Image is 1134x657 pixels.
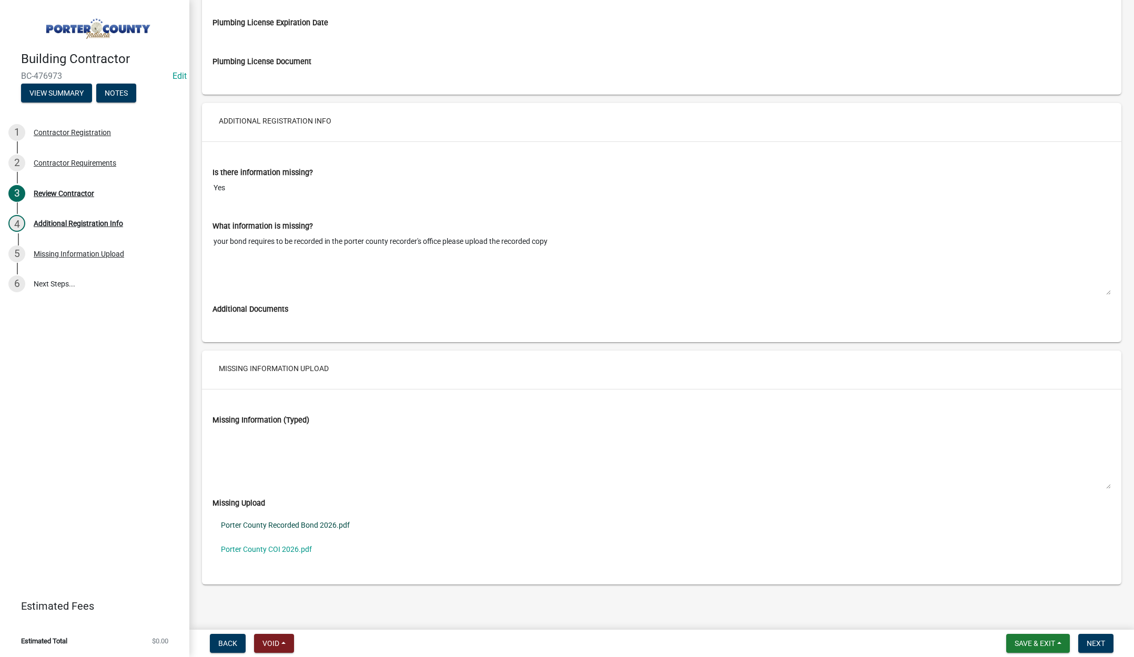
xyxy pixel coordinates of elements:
button: Save & Exit [1006,634,1070,653]
button: Next [1078,634,1113,653]
button: Missing Information Upload [210,359,337,378]
button: Notes [96,84,136,102]
label: What information is missing? [212,223,313,230]
div: 4 [8,215,25,232]
div: Missing Information Upload [34,250,124,258]
a: Edit [173,71,187,81]
div: Additional Registration Info [34,220,123,227]
div: Contractor Registration [34,129,111,136]
span: Estimated Total [21,638,67,644]
label: Missing Upload [212,500,265,507]
div: 6 [8,275,25,292]
label: Plumbing License Expiration Date [212,19,328,27]
label: Is there information missing? [212,169,313,177]
button: View Summary [21,84,92,102]
wm-modal-confirm: Edit Application Number [173,71,187,81]
img: Porter County, Indiana [21,11,173,40]
span: Back [218,639,237,648]
span: Void [262,639,279,648]
label: Additional Documents [212,306,288,313]
button: Additional Registration Info [210,111,340,130]
span: $0.00 [152,638,168,644]
button: Back [210,634,246,653]
span: Save & Exit [1015,639,1055,648]
div: Review Contractor [34,190,94,197]
wm-modal-confirm: Notes [96,89,136,98]
a: Porter County Recorded Bond 2026.pdf [212,513,1111,537]
h4: Building Contractor [21,52,181,67]
label: Plumbing License Document [212,58,311,66]
div: Contractor Requirements [34,159,116,167]
span: Next [1087,639,1105,648]
wm-modal-confirm: Summary [21,89,92,98]
a: Porter County COI 2026.pdf [212,537,1111,561]
div: 3 [8,185,25,202]
div: 1 [8,124,25,141]
a: Estimated Fees [8,596,173,617]
button: Void [254,634,294,653]
textarea: your bond requires to be recorded in the porter county recorder's office please upload the record... [212,232,1111,295]
div: 2 [8,155,25,171]
label: Missing Information (Typed) [212,417,309,424]
span: BC-476973 [21,71,168,81]
div: 5 [8,245,25,262]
